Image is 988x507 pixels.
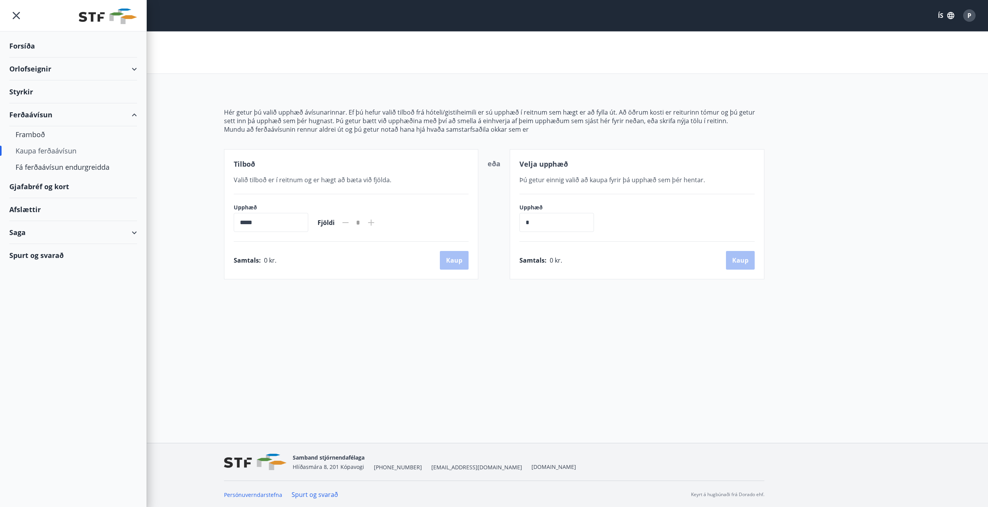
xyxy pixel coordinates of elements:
span: Samtals : [519,256,547,265]
span: Fjöldi [318,218,335,227]
button: menu [9,9,23,23]
button: P [960,6,979,25]
div: Gjafabréf og kort [9,175,137,198]
span: eða [488,159,500,168]
a: Spurt og svarað [292,490,338,499]
span: Tilboð [234,159,255,169]
p: Mundu að ferðaávísunin rennur aldrei út og þú getur notað hana hjá hvaða samstarfsaðila okkar sem er [224,125,764,134]
div: Kaupa ferðaávísun [16,143,131,159]
div: Styrkir [9,80,137,103]
span: [EMAIL_ADDRESS][DOMAIN_NAME] [431,463,522,471]
img: vjCaq2fThgY3EUYqSgpjEiBg6WP39ov69hlhuPVN.png [224,454,287,470]
div: Spurt og svarað [9,244,137,267]
span: Samband stjórnendafélaga [293,454,365,461]
img: union_logo [79,9,137,24]
p: Keyrt á hugbúnaði frá Dorado ehf. [691,491,764,498]
button: ÍS [934,9,958,23]
span: Hlíðasmára 8, 201 Kópavogi [293,463,364,470]
span: 0 kr. [264,256,276,265]
span: 0 kr. [550,256,562,265]
div: Saga [9,221,137,244]
div: Framboð [16,126,131,143]
div: Afslættir [9,198,137,221]
label: Upphæð [519,204,602,211]
span: Valið tilboð er í reitnum og er hægt að bæta við fjölda. [234,176,391,184]
span: Velja upphæð [519,159,568,169]
a: [DOMAIN_NAME] [531,463,576,470]
div: Orlofseignir [9,57,137,80]
span: Þú getur einnig valið að kaupa fyrir þá upphæð sem þér hentar. [519,176,705,184]
div: Forsíða [9,35,137,57]
span: P [967,11,971,20]
label: Upphæð [234,204,308,211]
div: Fá ferðaávísun endurgreidda [16,159,131,175]
span: [PHONE_NUMBER] [374,463,422,471]
p: Hér getur þú valið upphæð ávísunarinnar. Ef þú hefur valið tilboð frá hóteli/gistiheimili er sú u... [224,108,764,125]
a: Persónuverndarstefna [224,491,282,498]
div: Ferðaávísun [9,103,137,126]
span: Samtals : [234,256,261,265]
